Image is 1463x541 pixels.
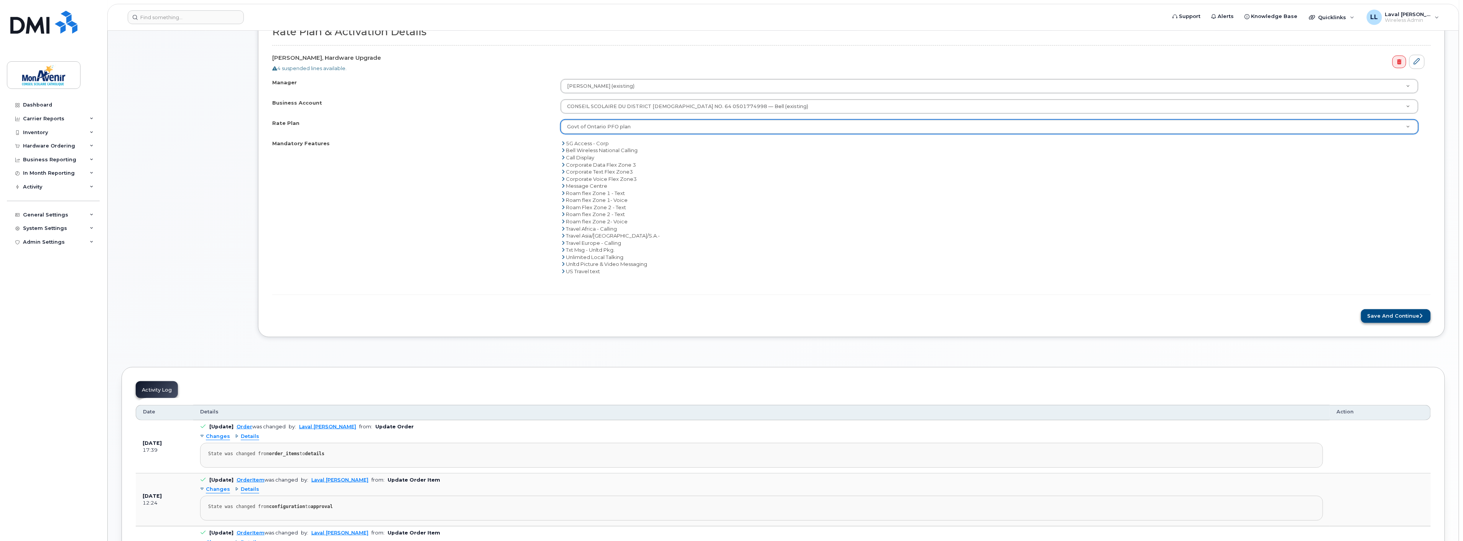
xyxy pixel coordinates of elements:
span: Knowledge Base [1251,13,1298,20]
b: Update Order Item [388,477,440,483]
a: CONSEIL SCOLAIRE DU DISTRICT [DEMOGRAPHIC_DATA] NO. 64 0501774998 — Bell (existing) [561,100,1419,113]
span: by: [289,424,296,430]
label: Manager [272,79,297,86]
strong: details [305,451,325,456]
a: OrderItem [237,530,265,536]
span: Corporate Data Flex Zone 3 [566,162,636,168]
span: Roam flex Zone 2 - Text [566,211,625,217]
div: Laval Lai Yoon Hin [1361,10,1445,25]
span: by: [301,530,308,536]
div: was changed [237,477,298,483]
span: 5G Access - Corp [566,140,609,146]
span: Txt Msg - Unltd Pkg. [566,247,615,253]
span: Details [241,433,259,440]
span: Roam flex Zone 1 - Text [566,190,625,196]
button: Save and Continue [1361,309,1431,323]
a: Alerts [1206,9,1239,24]
span: Roam flex Zone 2- Voice [566,218,628,225]
span: Travel Europe - Calling [566,240,621,246]
span: [PERSON_NAME] (existing) [563,83,635,90]
div: was changed [237,530,298,536]
div: was changed [237,424,286,430]
label: Business Account [272,99,322,107]
span: Travel Africa - Calling [566,226,617,232]
a: Laval [PERSON_NAME] [299,424,356,430]
a: Support [1167,9,1206,24]
div: 17:39 [143,447,186,454]
div: State was changed from to [208,451,1315,457]
span: Quicklinks [1318,14,1346,20]
span: Changes [206,486,230,493]
b: Update Order [375,424,414,430]
span: US Travel text [566,268,600,274]
span: Message Centre [566,183,608,189]
h4: [PERSON_NAME], Hardware Upgrade [272,55,1425,61]
strong: approval [311,504,333,509]
span: Roam Flex Zone 2 - Text [566,204,626,210]
span: Unlimited Local Talking [566,254,624,260]
div: Quicklinks [1304,10,1360,25]
b: Update Order Item [388,530,440,536]
span: Govt of Ontario PFO plan [567,124,631,130]
span: Roam flex Zone 1- Voice [566,197,628,203]
h2: Rate Plan & Activation Details [272,26,1431,38]
span: Corporate Voice Flex Zone3 [566,176,637,182]
span: Unltd Picture & Video Messaging [566,261,648,267]
span: from: [372,477,385,483]
span: Bell Wireless National Calling [566,147,638,153]
a: [PERSON_NAME] (existing) [561,79,1419,93]
span: from: [372,530,385,536]
span: Alerts [1218,13,1234,20]
div: State was changed from to [208,504,1315,510]
a: Laval [PERSON_NAME] [311,477,368,483]
b: [Update] [209,530,233,536]
th: Action [1330,405,1431,420]
strong: order_items [269,451,299,456]
b: [Update] [209,477,233,483]
span: Wireless Admin [1385,17,1431,23]
a: Govt of Ontario PFO plan [561,120,1419,134]
div: 12:24 [143,500,186,507]
label: Mandatory Features [272,140,330,147]
input: Find something... [128,10,244,24]
span: Laval [PERSON_NAME] [1385,11,1431,17]
span: LL [1371,13,1378,22]
span: Date [143,408,155,415]
span: Corporate Text Flex Zone3 [566,169,633,175]
span: from: [359,424,372,430]
a: Order [237,424,252,430]
span: Details [241,486,259,493]
span: Support [1179,13,1201,20]
label: Rate Plan [272,120,299,127]
a: Knowledge Base [1239,9,1303,24]
strong: configuration [269,504,305,509]
a: Laval [PERSON_NAME] [311,530,368,536]
span: Call Display [566,154,595,161]
span: Details [200,408,219,415]
span: Travel Asia/[GEOGRAPHIC_DATA]/S.A.- [566,233,660,239]
div: 4 suspended lines available. [272,65,1425,72]
a: OrderItem [237,477,265,483]
span: Changes [206,433,230,440]
span: CONSEIL SCOLAIRE DU DISTRICT [DEMOGRAPHIC_DATA] NO. 64 0501774998 — Bell (existing) [563,103,809,110]
b: [Update] [209,424,233,430]
b: [DATE] [143,493,162,499]
span: by: [301,477,308,483]
b: [DATE] [143,440,162,446]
